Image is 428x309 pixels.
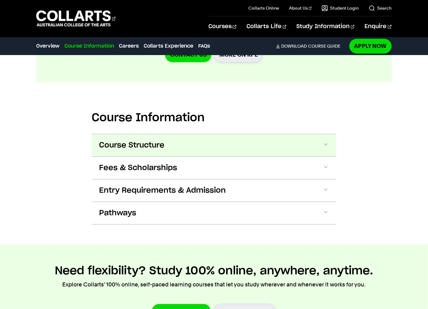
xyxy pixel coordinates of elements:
button: Pathways [92,202,336,224]
button: Entry Requirements & Admission [92,179,336,202]
a: Enquire [365,16,391,37]
a: FAQs [198,42,210,50]
a: Apply Now [349,39,392,53]
a: Collarts Online [248,5,279,11]
span: Pathways [99,208,136,218]
a: Search [369,5,392,11]
a: Course Information [64,42,114,50]
a: Student Login [322,5,359,11]
a: Collarts Life [247,16,286,37]
button: Course Structure [92,134,336,157]
span: Download [282,43,307,49]
a: Careers [119,42,139,50]
a: Overview [36,42,59,50]
h2: Course Information [92,111,336,125]
a: Collarts Experience [144,42,193,50]
a: About Us [289,5,312,11]
a: Courses [208,16,237,37]
h2: Need flexibility? Study 100% online, anywhere, anytime. [55,264,373,278]
button: Fees & Scholarships [92,157,336,179]
span: Entry Requirements & Admission [99,186,226,195]
div: Go to homepage [36,10,116,27]
a: Study Information [296,16,355,37]
p: Explore Collarts' 100% online, self-paced learning courses that let you study wherever and whenev... [63,280,366,289]
span: Fees & Scholarships [99,163,177,173]
a: DownloadCourse Guide [276,43,346,49]
span: Course Structure [99,140,164,150]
